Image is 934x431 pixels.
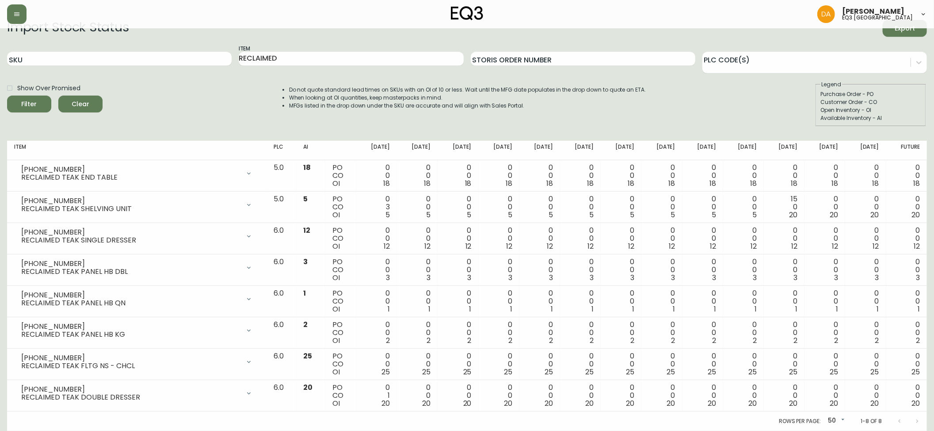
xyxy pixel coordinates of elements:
[804,141,845,160] th: [DATE]
[608,258,634,282] div: 0 0
[771,195,797,219] div: 15 0
[771,352,797,376] div: 0 0
[690,164,716,188] div: 0 0
[890,23,920,34] span: Export
[267,286,297,317] td: 6.0
[714,304,716,314] span: 1
[567,289,594,313] div: 0 0
[21,228,240,236] div: [PHONE_NUMBER]
[508,335,512,346] span: 2
[626,367,635,377] span: 25
[304,288,306,298] span: 1
[723,141,764,160] th: [DATE]
[304,319,308,330] span: 2
[289,86,646,94] li: Do not quote standard lead times on SKUs with an OI of 10 or less. Wait until the MFG date popula...
[893,352,920,376] div: 0 0
[21,268,240,276] div: RECLAIMED TEAK PANEL HB DBL
[648,164,675,188] div: 0 0
[669,178,675,189] span: 18
[304,194,308,204] span: 5
[21,197,240,205] div: [PHONE_NUMBER]
[486,289,512,313] div: 0 0
[730,321,757,345] div: 0 0
[875,273,879,283] span: 3
[469,304,472,314] span: 1
[916,335,920,346] span: 2
[812,258,838,282] div: 0 0
[873,178,879,189] span: 18
[730,227,757,250] div: 0 0
[730,352,757,376] div: 0 0
[608,195,634,219] div: 0 0
[486,258,512,282] div: 0 0
[465,178,472,189] span: 18
[911,367,920,377] span: 25
[445,227,471,250] div: 0 0
[21,299,240,307] div: RECLAIMED TEAK PANEL HB QN
[465,241,472,251] span: 12
[526,321,553,345] div: 0 0
[834,273,838,283] span: 3
[812,164,838,188] div: 0 0
[671,335,675,346] span: 2
[21,354,240,362] div: [PHONE_NUMBER]
[468,273,472,283] span: 3
[883,20,927,37] button: Export
[289,94,646,102] li: When looking at OI quantities, keep masterpacks in mind.
[852,164,879,188] div: 0 0
[14,258,259,277] div: [PHONE_NUMBER]RECLAIMED TEAK PANEL HB DBL
[356,141,397,160] th: [DATE]
[363,258,390,282] div: 0 0
[567,384,594,408] div: 0 0
[648,321,675,345] div: 0 0
[486,321,512,345] div: 0 0
[812,227,838,250] div: 0 0
[510,304,512,314] span: 1
[332,178,340,189] span: OI
[428,304,431,314] span: 1
[486,384,512,408] div: 0 0
[820,81,842,89] legend: Legend
[14,352,259,372] div: [PHONE_NUMBER]RECLAIMED TEAK FLTG NS - CHCL
[383,178,390,189] span: 18
[877,304,879,314] span: 1
[546,178,553,189] span: 18
[21,173,240,181] div: RECLAIMED TEAK END TABLE
[871,210,879,220] span: 20
[669,241,675,251] span: 12
[608,289,634,313] div: 0 0
[820,106,921,114] div: Open Inventory - OI
[506,241,512,251] span: 12
[427,273,431,283] span: 3
[14,164,259,183] div: [PHONE_NUMBER]RECLAIMED TEAK END TABLE
[467,210,472,220] span: 5
[752,210,757,220] span: 5
[267,349,297,380] td: 6.0
[332,304,340,314] span: OI
[21,236,240,244] div: RECLAIMED TEAK SINGLE DRESSER
[549,273,553,283] span: 3
[397,141,438,160] th: [DATE]
[708,367,716,377] span: 25
[486,195,512,219] div: 0 0
[267,254,297,286] td: 6.0
[771,164,797,188] div: 0 0
[730,258,757,282] div: 0 0
[14,384,259,403] div: [PHONE_NUMBER]RECLAIMED TEAK DOUBLE DRESSER
[764,141,804,160] th: [DATE]
[486,352,512,376] div: 0 0
[267,317,297,349] td: 6.0
[630,273,634,283] span: 3
[893,227,920,250] div: 0 0
[388,304,390,314] span: 1
[332,227,349,250] div: PO CO
[852,195,879,219] div: 0 0
[545,367,553,377] span: 25
[871,367,879,377] span: 25
[332,164,349,188] div: PO CO
[21,323,240,331] div: [PHONE_NUMBER]
[730,164,757,188] div: 0 0
[445,195,471,219] div: 0 0
[526,289,553,313] div: 0 0
[591,304,594,314] span: 1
